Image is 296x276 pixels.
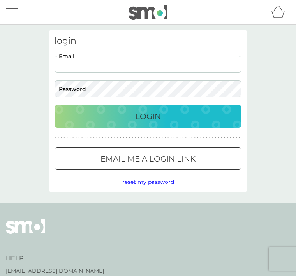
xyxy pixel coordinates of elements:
p: ● [84,135,86,139]
p: ● [117,135,118,139]
p: ● [200,135,202,139]
p: ● [108,135,109,139]
p: ● [146,135,148,139]
p: ● [194,135,196,139]
div: basket [271,4,290,20]
p: ● [167,135,169,139]
button: menu [6,5,18,20]
p: ● [176,135,178,139]
p: Login [135,110,161,123]
p: ● [191,135,193,139]
p: ● [132,135,133,139]
p: ● [135,135,136,139]
p: ● [81,135,83,139]
p: ● [218,135,219,139]
p: ● [153,135,154,139]
h3: login [55,36,241,46]
p: ● [120,135,122,139]
button: reset my password [122,178,174,186]
p: ● [197,135,199,139]
p: ● [215,135,217,139]
p: ● [60,135,62,139]
p: ● [90,135,92,139]
p: ● [87,135,89,139]
p: ● [209,135,211,139]
p: ● [78,135,80,139]
button: Login [55,105,241,128]
p: ● [69,135,71,139]
p: ● [185,135,187,139]
button: Email me a login link [55,147,241,170]
p: ● [99,135,100,139]
p: ● [170,135,172,139]
p: ● [141,135,142,139]
p: ● [182,135,184,139]
span: reset my password [122,178,174,185]
p: ● [111,135,113,139]
p: ● [123,135,124,139]
p: ● [105,135,107,139]
p: ● [230,135,231,139]
p: ● [63,135,65,139]
p: ● [75,135,77,139]
p: ● [96,135,98,139]
p: ● [72,135,74,139]
p: ● [58,135,59,139]
p: ● [159,135,160,139]
p: ● [138,135,139,139]
p: ● [179,135,181,139]
img: smol [6,219,45,245]
p: ● [93,135,95,139]
p: ● [55,135,56,139]
h4: Help [6,254,104,263]
p: ● [126,135,127,139]
a: [EMAIL_ADDRESS][DOMAIN_NAME] [6,267,104,275]
p: ● [236,135,237,139]
p: ● [203,135,204,139]
p: ● [144,135,145,139]
p: ● [102,135,104,139]
p: ● [239,135,240,139]
p: ● [173,135,175,139]
p: ● [224,135,226,139]
p: ● [233,135,234,139]
p: ● [150,135,151,139]
p: Email me a login link [100,153,196,165]
p: ● [227,135,228,139]
p: ● [114,135,116,139]
p: ● [188,135,190,139]
img: smol [129,5,167,20]
p: ● [206,135,208,139]
p: ● [221,135,222,139]
p: ● [155,135,157,139]
p: ● [162,135,163,139]
p: ● [129,135,130,139]
p: ● [212,135,213,139]
p: ● [67,135,68,139]
p: ● [164,135,166,139]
